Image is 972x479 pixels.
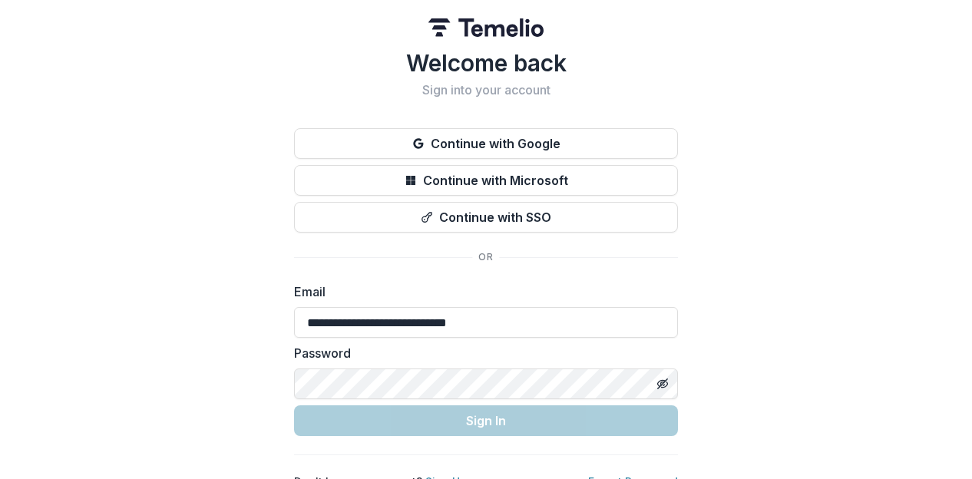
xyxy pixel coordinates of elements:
[294,282,669,301] label: Email
[294,49,678,77] h1: Welcome back
[294,128,678,159] button: Continue with Google
[294,202,678,233] button: Continue with SSO
[294,405,678,436] button: Sign In
[428,18,544,37] img: Temelio
[294,165,678,196] button: Continue with Microsoft
[294,344,669,362] label: Password
[294,83,678,97] h2: Sign into your account
[650,372,675,396] button: Toggle password visibility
